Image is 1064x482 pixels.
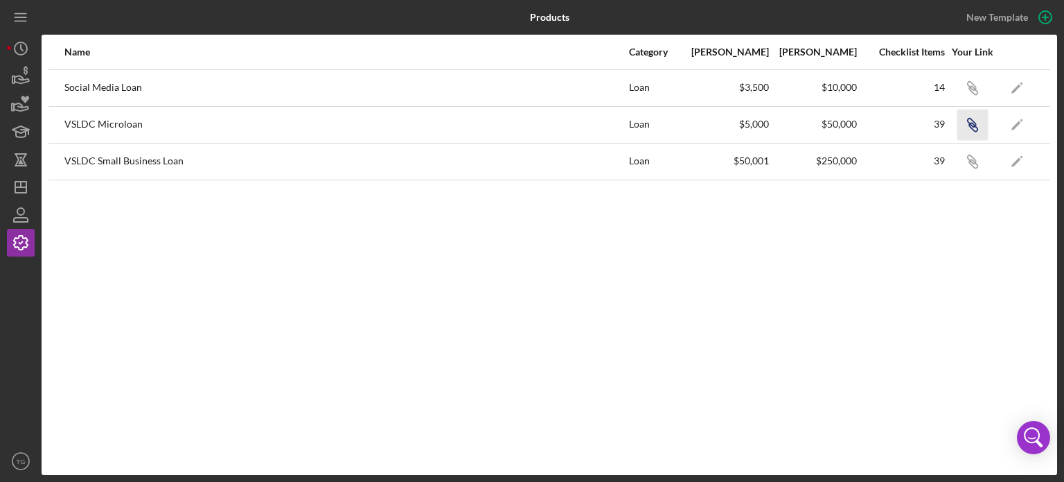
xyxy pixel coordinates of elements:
div: VSLDC Microloan [64,107,628,142]
text: TG [16,458,25,465]
button: New Template [958,7,1057,28]
button: TG [7,447,35,475]
div: $10,000 [770,82,857,93]
div: Loan [629,71,681,105]
div: [PERSON_NAME] [770,46,857,58]
div: $250,000 [770,155,857,166]
div: 39 [858,119,945,130]
div: $5,000 [682,119,769,130]
div: Social Media Loan [64,71,628,105]
div: VSLDC Small Business Loan [64,144,628,179]
div: Your Link [946,46,998,58]
b: Products [530,12,569,23]
div: Loan [629,107,681,142]
div: New Template [966,7,1028,28]
div: $3,500 [682,82,769,93]
div: 39 [858,155,945,166]
div: $50,001 [682,155,769,166]
div: Open Intercom Messenger [1017,421,1050,454]
div: Loan [629,144,681,179]
div: 14 [858,82,945,93]
div: $50,000 [770,119,857,130]
div: Name [64,46,628,58]
div: Category [629,46,681,58]
div: [PERSON_NAME] [682,46,769,58]
div: Checklist Items [858,46,945,58]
